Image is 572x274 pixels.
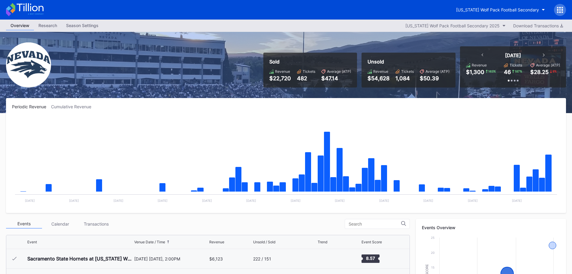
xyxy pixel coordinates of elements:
div: Unsold / Sold [253,240,275,244]
div: Events Overview [422,225,560,230]
div: 9 % [552,69,557,74]
text: 8.57 [366,256,375,261]
div: Average (ATP) [327,69,351,74]
div: [US_STATE] Wolf Pack Football Secondary 2025 [405,23,500,28]
button: [US_STATE] Wolf Pack Football Secondary 2025 [402,22,509,30]
button: Download Transactions [510,22,566,30]
div: Transactions [78,219,114,229]
div: $22,720 [269,75,291,82]
div: 46 [504,69,511,75]
a: Research [34,21,62,30]
div: $28.25 [530,69,549,75]
div: Tickets [401,69,414,74]
text: 15 [431,266,434,269]
div: Average (ATP) [536,63,560,67]
div: Sold [269,59,351,65]
div: Periodic Revenue [12,104,51,109]
text: [DATE] [423,199,433,202]
a: Overview [6,21,34,30]
img: Nevada_Wolf_Pack_Football_Secondary.png [6,42,51,88]
svg: Chart title [12,117,560,207]
div: Events [6,219,42,229]
div: Event Score [362,240,382,244]
text: [DATE] [512,199,522,202]
div: $1,300 [466,69,484,75]
div: Download Transactions [513,23,563,28]
div: Calendar [42,219,78,229]
div: Trend [318,240,327,244]
div: $47.14 [321,75,351,82]
text: [DATE] [291,199,301,202]
text: [DATE] [335,199,345,202]
div: Unsold [368,59,449,65]
div: $6,123 [209,256,223,261]
div: Tickets [303,69,315,74]
div: Average (ATP) [425,69,449,74]
text: [DATE] [25,199,35,202]
div: Revenue [209,240,224,244]
text: [DATE] [113,199,123,202]
input: Search [349,222,401,226]
div: 187 % [514,69,523,74]
button: [US_STATE] Wolf Pack Football Secondary [452,4,549,15]
div: [US_STATE] Wolf Pack Football Secondary [456,7,539,12]
div: $54,628 [368,75,389,82]
text: [DATE] [379,199,389,202]
text: [DATE] [202,199,212,202]
div: 482 [297,75,315,82]
text: 20 [431,251,434,254]
a: Season Settings [62,21,103,30]
text: [DATE] [246,199,256,202]
div: Sacramento State Hornets at [US_STATE] Wolf Pack Football [27,256,133,262]
text: [DATE] [158,199,168,202]
div: Revenue [275,69,290,74]
div: $50.39 [420,75,449,82]
div: [DATE] [505,52,521,58]
div: [DATE] [DATE], 2:00PM [134,256,208,261]
div: Venue Date / Time [134,240,165,244]
text: [DATE] [69,199,79,202]
div: 163 % [488,69,496,74]
div: Revenue [373,69,388,74]
div: Event [27,240,37,244]
div: 1,084 [395,75,414,82]
svg: Chart title [318,251,336,266]
text: 25 [431,236,434,239]
div: Cumulative Revenue [51,104,96,109]
text: [DATE] [468,199,478,202]
div: 222 / 151 [253,256,271,261]
div: Tickets [510,63,522,67]
div: Revenue [472,63,487,67]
